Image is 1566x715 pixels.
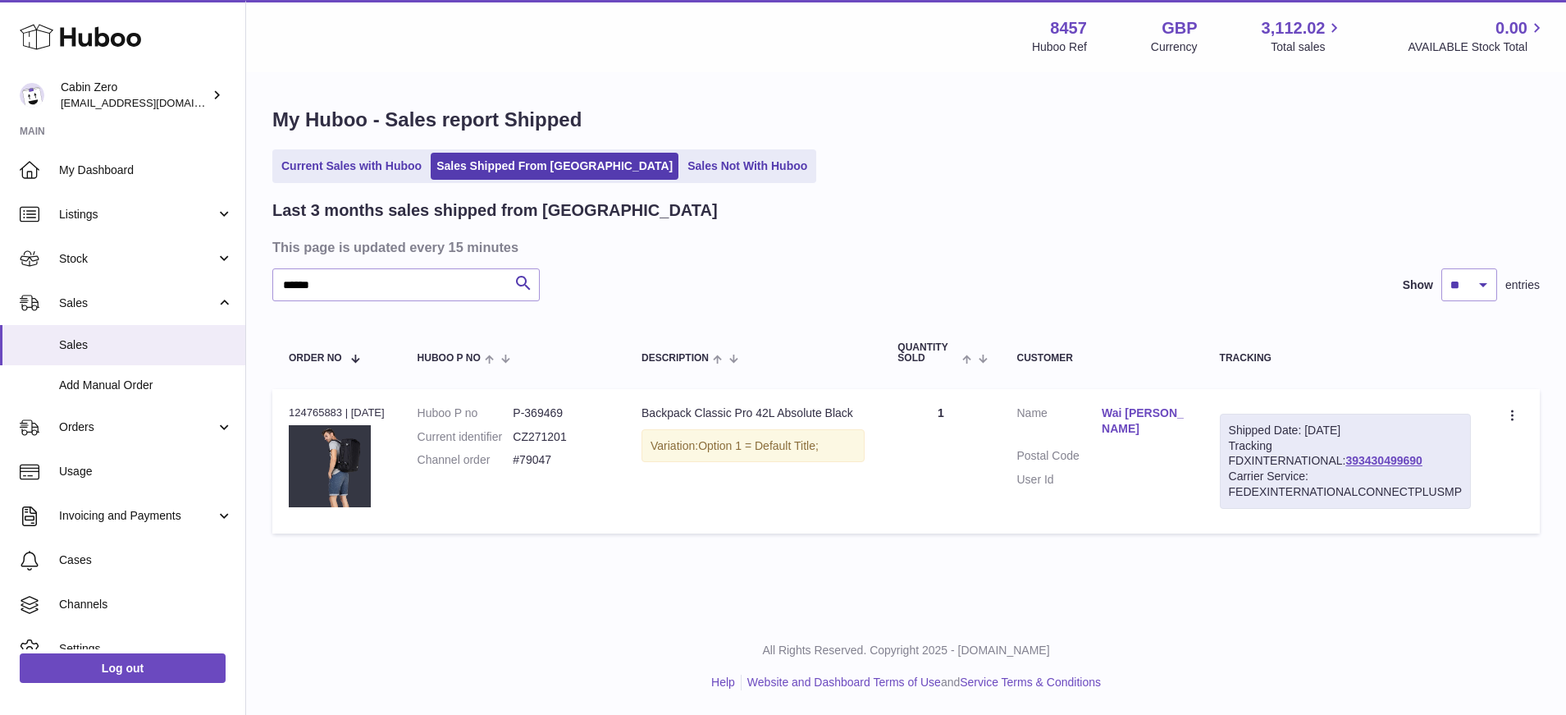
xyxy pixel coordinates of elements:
a: Help [711,676,735,689]
div: Cabin Zero [61,80,208,111]
dd: P-369469 [513,406,609,421]
span: Invoicing and Payments [59,508,216,524]
span: Quantity Sold [897,342,958,364]
h2: Last 3 months sales shipped from [GEOGRAPHIC_DATA] [272,199,718,222]
span: Usage [59,464,233,479]
div: Backpack Classic Pro 42L Absolute Black [641,406,865,421]
dt: Channel order [418,452,514,468]
span: Orders [59,419,216,435]
div: Tracking FDXINTERNATIONAL: [1220,414,1471,509]
a: Service Terms & Conditions [960,676,1101,689]
span: Settings [59,641,233,657]
div: Currency [1151,39,1198,55]
span: Cases [59,552,233,568]
a: Log out [20,653,226,683]
div: Variation: [641,429,865,463]
h3: This page is updated every 15 minutes [272,238,1536,256]
dd: CZ271201 [513,429,609,445]
img: cabinzero-classic-pro-absolute-black11_4523df2a-accc-4fc1-a566-8628718997e4.jpg [289,425,371,507]
span: Total sales [1271,39,1344,55]
a: 0.00 AVAILABLE Stock Total [1408,17,1546,55]
dt: Huboo P no [418,406,514,421]
span: 3,112.02 [1262,17,1326,39]
dd: #79047 [513,452,609,468]
span: Channels [59,597,233,612]
a: Current Sales with Huboo [276,153,427,180]
a: Sales Shipped From [GEOGRAPHIC_DATA] [431,153,678,180]
span: entries [1505,277,1540,293]
span: Add Manual Order [59,378,233,393]
span: Order No [289,353,342,364]
li: and [742,675,1101,690]
a: Wai [PERSON_NAME] [1102,406,1187,437]
label: Show [1403,277,1433,293]
img: huboo@cabinzero.com [20,83,44,108]
h1: My Huboo - Sales report Shipped [272,107,1540,133]
span: [EMAIL_ADDRESS][DOMAIN_NAME] [61,96,241,109]
a: Website and Dashboard Terms of Use [747,676,941,689]
div: Customer [1016,353,1186,364]
span: Stock [59,251,216,267]
div: Huboo Ref [1032,39,1087,55]
p: All Rights Reserved. Copyright 2025 - [DOMAIN_NAME] [259,643,1553,658]
span: 0.00 [1495,17,1527,39]
span: Listings [59,207,216,222]
td: 1 [881,389,1000,534]
div: Shipped Date: [DATE] [1229,423,1462,438]
a: 3,112.02 Total sales [1262,17,1345,55]
strong: 8457 [1050,17,1087,39]
div: Carrier Service: FEDEXINTERNATIONALCONNECTPLUSMP [1229,469,1462,500]
span: Huboo P no [418,353,481,364]
span: My Dashboard [59,163,233,178]
span: Sales [59,337,233,353]
span: AVAILABLE Stock Total [1408,39,1546,55]
div: Tracking [1220,353,1471,364]
dt: Postal Code [1016,448,1102,464]
dt: Name [1016,406,1102,441]
div: 124765883 | [DATE] [289,406,385,420]
span: Option 1 = Default Title; [698,439,819,452]
a: 393430499690 [1345,454,1422,467]
span: Description [641,353,709,364]
span: Sales [59,296,216,311]
dt: User Id [1016,472,1102,488]
dt: Current identifier [418,429,514,445]
strong: GBP [1162,17,1197,39]
a: Sales Not With Huboo [682,153,813,180]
